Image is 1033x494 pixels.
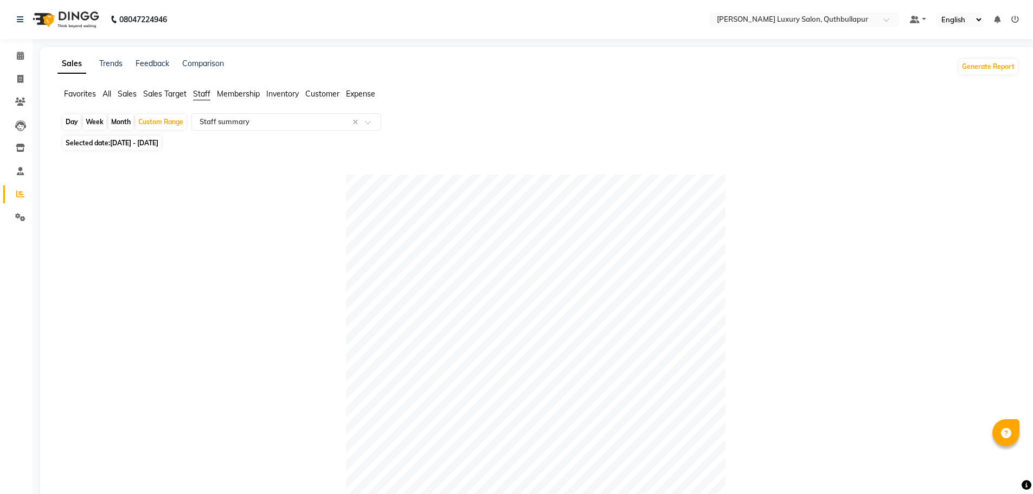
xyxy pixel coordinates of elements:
[305,89,339,99] span: Customer
[136,114,186,130] div: Custom Range
[99,59,123,68] a: Trends
[64,89,96,99] span: Favorites
[217,89,260,99] span: Membership
[182,59,224,68] a: Comparison
[28,4,102,35] img: logo
[119,4,167,35] b: 08047224946
[346,89,375,99] span: Expense
[118,89,137,99] span: Sales
[63,114,81,130] div: Day
[193,89,210,99] span: Staff
[266,89,299,99] span: Inventory
[102,89,111,99] span: All
[352,117,362,128] span: Clear all
[143,89,187,99] span: Sales Target
[108,114,133,130] div: Month
[959,59,1017,74] button: Generate Report
[987,451,1022,483] iframe: chat widget
[63,136,161,150] span: Selected date:
[57,54,86,74] a: Sales
[110,139,158,147] span: [DATE] - [DATE]
[136,59,169,68] a: Feedback
[83,114,106,130] div: Week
